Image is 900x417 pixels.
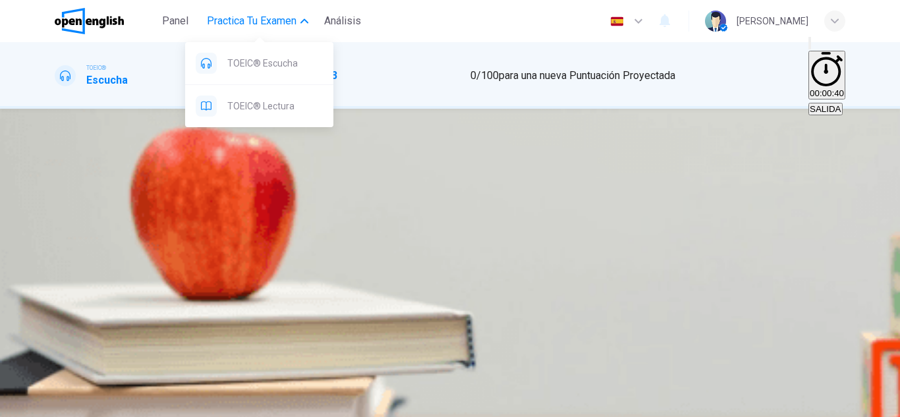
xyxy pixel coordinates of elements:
button: Practica tu examen [202,9,314,33]
span: SALIDA [810,104,841,114]
span: 0 / 100 [470,69,499,82]
span: Análisis [324,13,361,29]
button: Panel [154,9,196,33]
span: TOEIC® Escucha [227,55,323,71]
div: [PERSON_NAME] [737,13,808,29]
button: SALIDA [808,103,842,115]
button: Análisis [319,9,366,33]
img: es [609,16,625,26]
img: OpenEnglish logo [55,8,124,34]
span: para una nueva Puntuación Proyectada [499,69,675,82]
span: TOEIC® Lectura [227,98,323,114]
span: 00:00:40 [810,88,844,98]
a: OpenEnglish logo [55,8,154,34]
span: TOEIC® [86,63,106,72]
div: TOEIC® Lectura [185,85,333,127]
span: Panel [162,13,188,29]
span: Practica tu examen [207,13,296,29]
div: Ocultar [808,51,845,101]
div: Silenciar [808,35,845,51]
div: TOEIC® Escucha [185,42,333,84]
h1: Escucha [86,72,128,88]
img: Profile picture [705,11,726,32]
button: 00:00:40 [808,51,845,99]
